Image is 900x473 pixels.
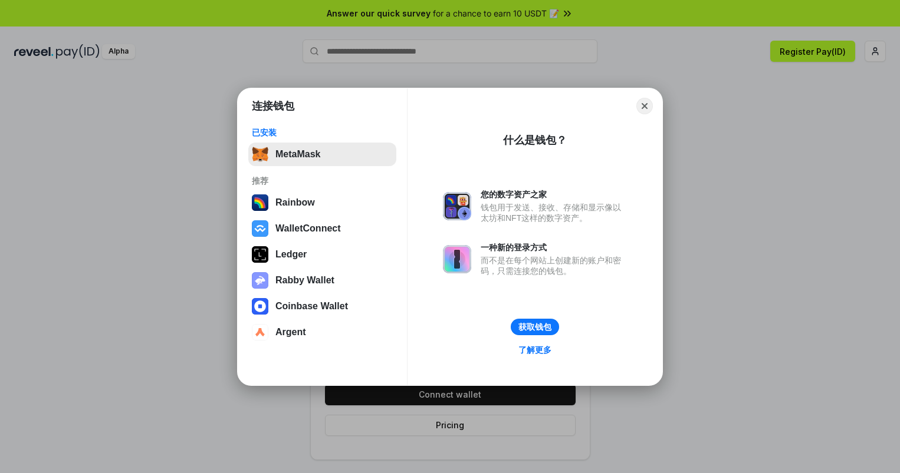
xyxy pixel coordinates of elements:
img: svg+xml,%3Csvg%20xmlns%3D%22http%3A%2F%2Fwww.w3.org%2F2000%2Fsvg%22%20width%3D%2228%22%20height%3... [252,246,268,263]
h1: 连接钱包 [252,99,294,113]
img: svg+xml,%3Csvg%20fill%3D%22none%22%20height%3D%2233%22%20viewBox%3D%220%200%2035%2033%22%20width%... [252,146,268,163]
img: svg+xml,%3Csvg%20width%3D%2228%22%20height%3D%2228%22%20viewBox%3D%220%200%2028%2028%22%20fill%3D... [252,324,268,340]
button: Coinbase Wallet [248,295,396,318]
div: 了解更多 [518,345,551,355]
button: WalletConnect [248,217,396,240]
button: Ledger [248,243,396,266]
div: 获取钱包 [518,322,551,332]
button: MetaMask [248,143,396,166]
div: 而不是在每个网站上创建新的账户和密码，只需连接您的钱包。 [481,255,627,276]
div: 您的数字资产之家 [481,189,627,200]
img: svg+xml,%3Csvg%20xmlns%3D%22http%3A%2F%2Fwww.w3.org%2F2000%2Fsvg%22%20fill%3D%22none%22%20viewBox... [252,272,268,289]
div: 一种新的登录方式 [481,242,627,253]
button: Rabby Wallet [248,269,396,292]
button: 获取钱包 [511,319,559,335]
img: svg+xml,%3Csvg%20xmlns%3D%22http%3A%2F%2Fwww.w3.org%2F2000%2Fsvg%22%20fill%3D%22none%22%20viewBox... [443,192,471,220]
div: 已安装 [252,127,393,138]
div: WalletConnect [275,223,341,234]
div: Rainbow [275,197,315,208]
div: Coinbase Wallet [275,301,348,312]
a: 了解更多 [511,342,559,358]
img: svg+xml,%3Csvg%20width%3D%2228%22%20height%3D%2228%22%20viewBox%3D%220%200%2028%2028%22%20fill%3D... [252,298,268,315]
div: Rabby Wallet [275,275,334,286]
div: Argent [275,327,306,338]
img: svg+xml,%3Csvg%20width%3D%22120%22%20height%3D%22120%22%20viewBox%3D%220%200%20120%20120%22%20fil... [252,194,268,211]
div: 推荐 [252,176,393,186]
div: 钱包用于发送、接收、存储和显示像以太坊和NFT这样的数字资产。 [481,202,627,223]
img: svg+xml,%3Csvg%20xmlns%3D%22http%3A%2F%2Fwww.w3.org%2F2000%2Fsvg%22%20fill%3D%22none%22%20viewBox... [443,245,471,273]
button: Argent [248,320,396,344]
button: Rainbow [248,191,396,214]
div: Ledger [275,249,307,260]
div: MetaMask [275,149,320,160]
img: svg+xml,%3Csvg%20width%3D%2228%22%20height%3D%2228%22%20viewBox%3D%220%200%2028%2028%22%20fill%3D... [252,220,268,237]
button: Close [636,98,653,114]
div: 什么是钱包？ [503,133,567,147]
